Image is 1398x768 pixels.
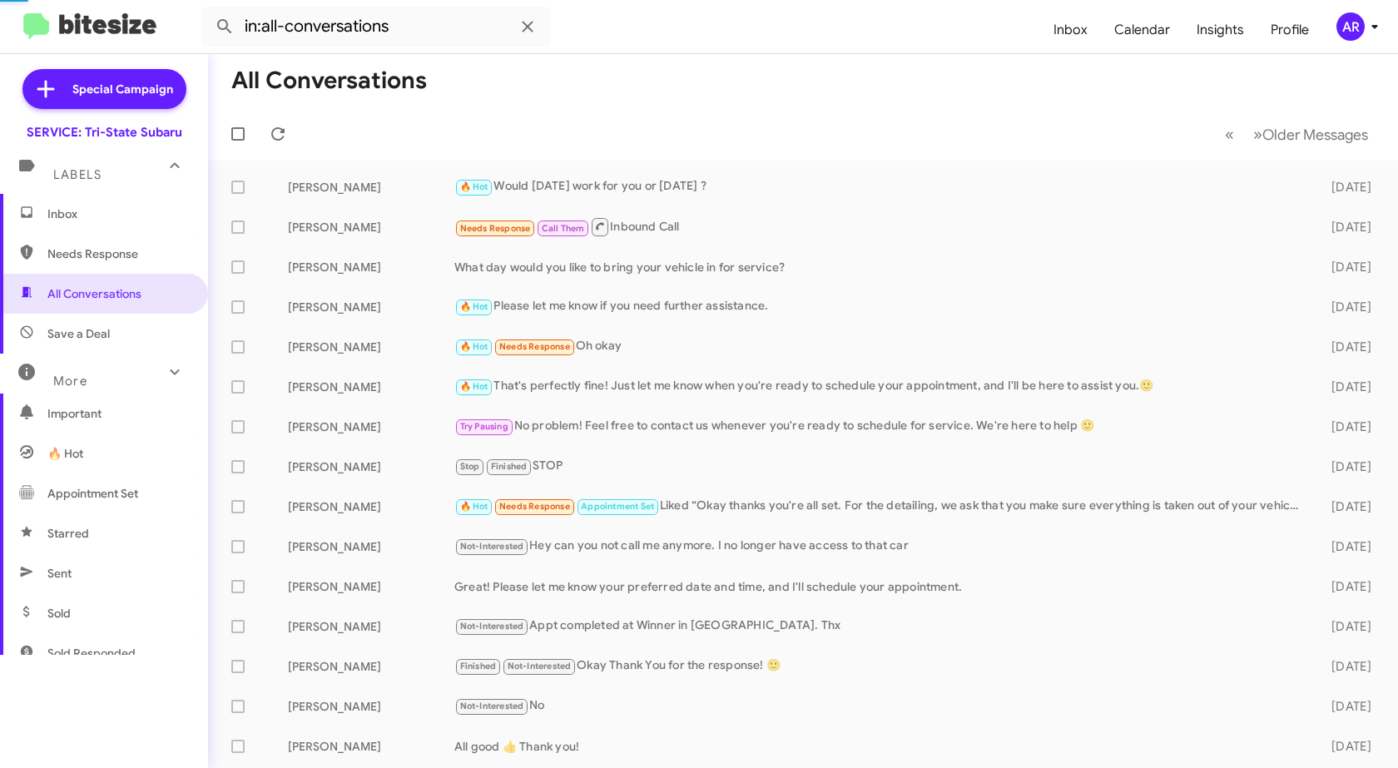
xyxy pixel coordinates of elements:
div: [PERSON_NAME] [288,738,454,755]
div: [PERSON_NAME] [288,179,454,196]
div: Okay Thank You for the response! 🙂 [454,657,1308,676]
div: [DATE] [1308,538,1385,555]
div: [PERSON_NAME] [288,498,454,515]
span: Sent [47,565,72,582]
div: Appt completed at Winner in [GEOGRAPHIC_DATA]. Thx [454,617,1308,636]
a: Profile [1257,6,1322,54]
div: Inbound Call [454,216,1308,237]
div: No [454,696,1308,716]
span: All Conversations [47,285,141,302]
div: [DATE] [1308,458,1385,475]
div: [PERSON_NAME] [288,299,454,315]
div: Please let me know if you need further assistance. [454,297,1308,316]
span: Stop [460,461,480,472]
input: Search [201,7,551,47]
span: Appointment Set [581,501,654,512]
div: [PERSON_NAME] [288,219,454,235]
span: Appointment Set [47,485,138,502]
span: Finished [491,461,528,472]
span: Sold Responded [47,645,136,661]
a: Insights [1183,6,1257,54]
span: Needs Response [47,245,189,262]
div: [PERSON_NAME] [288,658,454,675]
div: [DATE] [1308,299,1385,315]
span: Not-Interested [460,621,524,632]
div: [DATE] [1308,219,1385,235]
span: Call Them [542,223,585,234]
span: Try Pausing [460,421,508,432]
span: Needs Response [460,223,531,234]
div: [PERSON_NAME] [288,419,454,435]
span: 🔥 Hot [47,445,83,462]
div: [PERSON_NAME] [288,458,454,475]
div: SERVICE: Tri-State Subaru [27,124,182,141]
div: [DATE] [1308,498,1385,515]
a: Inbox [1040,6,1101,54]
div: [DATE] [1308,379,1385,395]
div: No problem! Feel free to contact us whenever you're ready to schedule for service. We're here to ... [454,417,1308,436]
span: 🔥 Hot [460,381,488,392]
div: [PERSON_NAME] [288,259,454,275]
div: [DATE] [1308,419,1385,435]
div: [PERSON_NAME] [288,618,454,635]
span: Inbox [47,206,189,222]
span: Starred [47,525,89,542]
h1: All Conversations [231,67,427,94]
span: Sold [47,605,71,622]
div: [DATE] [1308,259,1385,275]
div: [DATE] [1308,618,1385,635]
div: AR [1336,12,1365,41]
span: Not-Interested [460,701,524,711]
div: [PERSON_NAME] [288,339,454,355]
div: [DATE] [1308,179,1385,196]
span: Not-Interested [508,661,572,671]
span: « [1225,124,1234,145]
a: Calendar [1101,6,1183,54]
button: AR [1322,12,1380,41]
span: Important [47,405,189,422]
button: Next [1243,117,1378,151]
span: 🔥 Hot [460,341,488,352]
div: What day would you like to bring your vehicle in for service? [454,259,1308,275]
div: [DATE] [1308,578,1385,595]
div: [DATE] [1308,658,1385,675]
span: 🔥 Hot [460,301,488,312]
div: Hey can you not call me anymore. I no longer have access to that car [454,537,1308,556]
span: Needs Response [499,341,570,352]
button: Previous [1215,117,1244,151]
div: [PERSON_NAME] [288,578,454,595]
span: Save a Deal [47,325,110,342]
div: [PERSON_NAME] [288,538,454,555]
a: Special Campaign [22,69,186,109]
span: 🔥 Hot [460,501,488,512]
span: Special Campaign [72,81,173,97]
div: [PERSON_NAME] [288,379,454,395]
div: [DATE] [1308,698,1385,715]
nav: Page navigation example [1216,117,1378,151]
div: Great! Please let me know your preferred date and time, and I'll schedule your appointment. [454,578,1308,595]
div: [DATE] [1308,339,1385,355]
div: [PERSON_NAME] [288,698,454,715]
div: That's perfectly fine! Just let me know when you're ready to schedule your appointment, and I'll ... [454,377,1308,396]
span: 🔥 Hot [460,181,488,192]
span: Needs Response [499,501,570,512]
span: Older Messages [1262,126,1368,144]
span: Finished [460,661,497,671]
span: » [1253,124,1262,145]
span: Not-Interested [460,541,524,552]
div: Oh okay [454,337,1308,356]
div: [DATE] [1308,738,1385,755]
div: STOP [454,457,1308,476]
span: More [53,374,87,389]
div: Liked “Okay thanks you're all set. For the detailing, we ask that you make sure everything is tak... [454,497,1308,516]
span: Labels [53,167,102,182]
div: Would [DATE] work for you or [DATE] ? [454,177,1308,196]
div: All good 👍 Thank you! [454,738,1308,755]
